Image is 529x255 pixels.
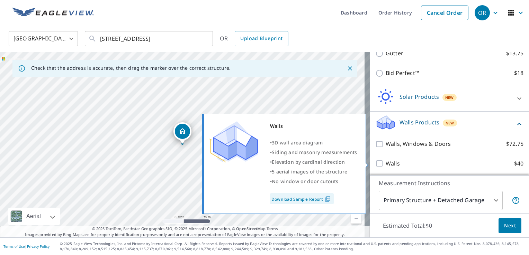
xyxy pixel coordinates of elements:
a: Download Sample Report [270,193,334,204]
p: Measurement Instructions [379,179,520,187]
p: Check that the address is accurate, then drag the marker over the correct structure. [31,65,231,71]
div: OR [475,5,490,20]
p: $40 [514,159,523,168]
div: [GEOGRAPHIC_DATA] [9,29,78,48]
div: Aerial [8,208,60,225]
div: Aerial [24,208,43,225]
p: Walls Products [400,118,439,126]
p: Solar Products [400,93,439,101]
a: Privacy Policy [27,244,50,249]
a: Upload Blueprint [235,31,288,46]
div: Solar ProductsNew [375,89,523,108]
input: Search by address or latitude-longitude [100,29,199,48]
p: $13.75 [506,49,523,58]
a: Terms [267,226,278,231]
div: • [270,177,357,186]
a: Cancel Order [421,6,468,20]
span: Your report will include the primary structure and a detached garage if one exists. [512,196,520,205]
div: • [270,167,357,177]
span: Elevation by cardinal direction [272,159,345,165]
p: $18 [514,69,523,77]
p: | [3,244,50,248]
div: • [270,157,357,167]
a: Current Level 20, Zoom Out [351,213,361,224]
span: Siding and masonry measurements [272,149,357,155]
div: Walls ProductsNew [375,114,523,134]
a: OpenStreetMap [236,226,265,231]
p: Estimated Total: $0 [377,218,438,233]
p: Walls, Windows & Doors [386,140,451,148]
span: No window or door cutouts [272,178,338,185]
p: Gutter [386,49,403,58]
p: Walls [386,159,400,168]
p: © 2025 Eagle View Technologies, Inc. and Pictometry International Corp. All Rights Reserved. Repo... [60,241,526,252]
span: Upload Blueprint [240,34,283,43]
button: Next [499,218,521,234]
button: Close [346,64,355,73]
p: $72.75 [506,140,523,148]
div: Walls [270,121,357,131]
span: 3D wall area diagram [272,139,323,146]
span: New [446,120,454,126]
img: EV Logo [12,8,94,18]
div: • [270,138,357,148]
img: Pdf Icon [323,196,332,202]
p: Bid Perfect™ [386,69,419,77]
a: Terms of Use [3,244,25,249]
div: Primary Structure + Detached Garage [379,191,503,210]
span: 5 aerial images of the structure [272,168,347,175]
img: Premium [209,121,258,163]
span: © 2025 TomTom, Earthstar Geographics SIO, © 2025 Microsoft Corporation, © [92,226,278,232]
div: • [270,148,357,157]
span: New [445,95,454,100]
div: Dropped pin, building 1, Residential property, 1108 Melrose Ave Victoria, TX 77901 [173,122,191,144]
div: OR [220,31,288,46]
span: Next [504,221,516,230]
